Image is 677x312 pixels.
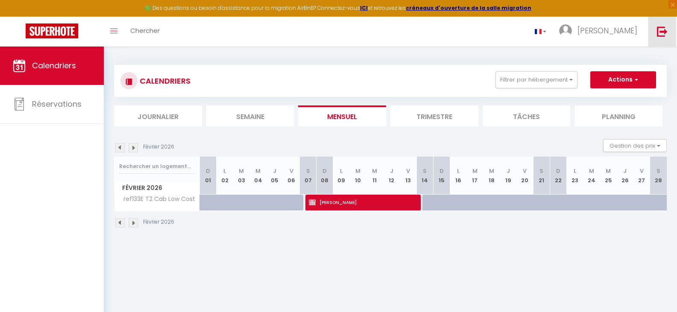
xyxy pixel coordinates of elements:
[114,105,202,126] li: Journalier
[250,157,267,195] th: 04
[333,157,350,195] th: 09
[223,167,226,175] abbr: L
[539,167,543,175] abbr: S
[406,167,410,175] abbr: V
[640,167,644,175] abbr: V
[507,167,510,175] abbr: J
[440,167,444,175] abbr: D
[633,157,650,195] th: 27
[300,157,317,195] th: 07
[217,157,233,195] th: 02
[322,167,327,175] abbr: D
[533,157,550,195] th: 21
[450,157,466,195] th: 16
[390,105,478,126] li: Trimestre
[273,167,276,175] abbr: J
[577,25,637,36] span: [PERSON_NAME]
[574,167,576,175] abbr: L
[617,157,633,195] th: 26
[206,167,210,175] abbr: D
[600,157,617,195] th: 25
[500,157,516,195] th: 19
[556,167,560,175] abbr: D
[290,167,293,175] abbr: V
[124,17,166,47] a: Chercher
[495,71,577,88] button: Filtrer par hébergement
[372,167,377,175] abbr: M
[26,23,78,38] img: Super Booking
[567,157,583,195] th: 23
[340,167,343,175] abbr: L
[433,157,450,195] th: 15
[298,105,386,126] li: Mensuel
[283,157,300,195] th: 06
[574,105,662,126] li: Planning
[317,157,333,195] th: 08
[130,26,160,35] span: Chercher
[32,60,76,71] span: Calendriers
[255,167,261,175] abbr: M
[366,157,383,195] th: 11
[559,24,572,37] img: ...
[423,167,427,175] abbr: S
[138,71,190,90] h3: CALENDRIERS
[590,71,656,88] button: Actions
[239,167,244,175] abbr: M
[143,143,174,151] p: Février 2026
[553,17,648,47] a: ... [PERSON_NAME]
[406,4,531,12] a: créneaux d'ouverture de la salle migration
[233,157,250,195] th: 03
[400,157,416,195] th: 13
[114,182,199,194] span: Février 2026
[360,4,368,12] a: ICI
[589,167,594,175] abbr: M
[32,99,82,109] span: Réservations
[206,105,294,126] li: Semaine
[309,194,414,210] span: [PERSON_NAME]
[267,157,283,195] th: 05
[466,157,483,195] th: 17
[623,167,627,175] abbr: J
[483,157,500,195] th: 18
[390,167,393,175] abbr: J
[306,167,310,175] abbr: S
[483,105,571,126] li: Tâches
[603,139,667,152] button: Gestion des prix
[516,157,533,195] th: 20
[457,167,460,175] abbr: L
[355,167,360,175] abbr: M
[656,167,660,175] abbr: S
[200,157,217,195] th: 01
[489,167,494,175] abbr: M
[119,159,195,174] input: Rechercher un logement...
[383,157,400,195] th: 12
[116,195,197,204] span: ref133E T2 Cab Low Cost
[416,157,433,195] th: 14
[606,167,611,175] abbr: M
[650,157,667,195] th: 28
[657,26,668,37] img: logout
[7,3,32,29] button: Ouvrir le widget de chat LiveChat
[472,167,478,175] abbr: M
[523,167,527,175] abbr: V
[550,157,566,195] th: 22
[350,157,366,195] th: 10
[143,218,174,226] p: Février 2026
[583,157,600,195] th: 24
